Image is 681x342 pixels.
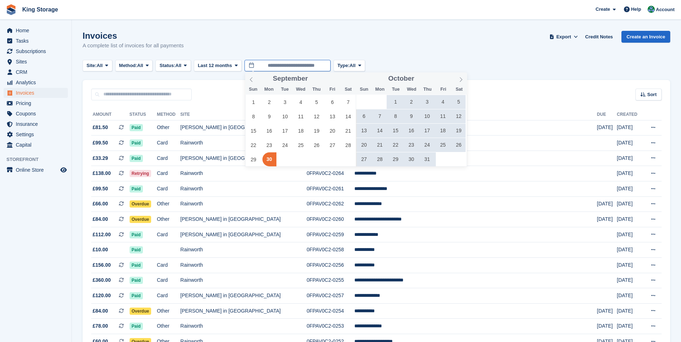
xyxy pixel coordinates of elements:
span: September 23, 2024 [262,138,276,152]
span: Insurance [16,119,59,129]
span: October 8, 2024 [388,109,402,123]
span: October 18, 2024 [436,124,450,138]
span: £66.00 [93,200,108,208]
a: menu [4,98,68,108]
span: Sort [647,91,657,98]
span: October 9, 2024 [404,109,418,123]
td: Card [157,288,180,304]
span: September 4, 2024 [294,95,308,109]
td: [DATE] [617,273,643,288]
span: Wed [404,87,420,92]
span: Overdue [130,216,151,223]
span: October 7, 2024 [373,109,387,123]
h1: Invoices [83,31,184,41]
span: September 6, 2024 [325,95,339,109]
span: September 28, 2024 [341,138,355,152]
td: 0FPAV0C2-0257 [307,288,354,304]
span: £84.00 [93,215,108,223]
span: All [137,62,143,69]
span: October 22, 2024 [388,138,402,152]
span: October 2, 2024 [404,95,418,109]
td: Rainworth [180,242,307,258]
td: 0FPAV0C2-0256 [307,258,354,273]
td: 0FPAV0C2-0255 [307,273,354,288]
span: October [388,75,414,82]
span: Subscriptions [16,46,59,56]
button: Export [548,31,579,43]
span: October 24, 2024 [420,138,434,152]
span: £112.00 [93,231,111,238]
span: Account [656,6,675,13]
span: Tue [388,87,404,92]
span: October 21, 2024 [373,138,387,152]
a: menu [4,25,68,35]
td: [DATE] [617,319,643,334]
td: [DATE] [617,151,643,166]
button: Site: All [83,60,112,72]
span: Sun [245,87,261,92]
span: October 28, 2024 [373,152,387,166]
span: October 3, 2024 [420,95,434,109]
span: September 13, 2024 [325,109,339,123]
td: Card [157,273,180,288]
span: September 18, 2024 [294,124,308,138]
button: Status: All [155,60,191,72]
td: Card [157,151,180,166]
td: 0FPAV0C2-0258 [307,242,354,258]
a: menu [4,77,68,87]
th: Site [180,109,307,120]
td: Other [157,120,180,136]
span: October 12, 2024 [452,109,466,123]
td: Other [157,303,180,319]
span: Pricing [16,98,59,108]
span: October 29, 2024 [388,152,402,166]
td: [DATE] [597,196,617,212]
span: October 19, 2024 [452,124,466,138]
td: [PERSON_NAME] in [GEOGRAPHIC_DATA] [180,151,307,166]
a: menu [4,57,68,67]
span: £138.00 [93,170,111,177]
th: Created [617,109,643,120]
img: John King [648,6,655,13]
td: Rainworth [180,181,307,197]
a: menu [4,67,68,77]
span: Status: [159,62,175,69]
img: stora-icon-8386f47178a22dfd0bd8f6a31ec36ba5ce8667c1dd55bd0f319d3a0aa187defe.svg [6,4,17,15]
span: Create [596,6,610,13]
p: A complete list of invoices for all payments [83,42,184,50]
span: All [350,62,356,69]
span: October 15, 2024 [388,124,402,138]
span: £360.00 [93,276,111,284]
span: October 30, 2024 [404,152,418,166]
a: menu [4,140,68,150]
span: September 10, 2024 [278,109,292,123]
td: [DATE] [617,258,643,273]
span: September 12, 2024 [309,109,323,123]
td: [PERSON_NAME] in [GEOGRAPHIC_DATA] [180,303,307,319]
td: Card [157,227,180,242]
td: 0FPAV0C2-0260 [307,212,354,227]
span: September 29, 2024 [247,152,261,166]
a: menu [4,119,68,129]
span: Analytics [16,77,59,87]
span: Paid [130,139,143,147]
a: King Storage [19,4,61,15]
td: Rainworth [180,136,307,151]
span: Sat [451,87,467,92]
span: September 25, 2024 [294,138,308,152]
td: [PERSON_NAME] in [GEOGRAPHIC_DATA] [180,288,307,304]
span: September 26, 2024 [309,138,323,152]
span: Settings [16,129,59,139]
span: Tasks [16,36,59,46]
td: [PERSON_NAME] in [GEOGRAPHIC_DATA] [180,120,307,136]
span: Tue [277,87,293,92]
span: September 27, 2024 [325,138,339,152]
td: Rainworth [180,258,307,273]
span: Site: [87,62,97,69]
span: September 22, 2024 [247,138,261,152]
span: Thu [420,87,435,92]
td: 0FPAV0C2-0253 [307,319,354,334]
span: Paid [130,277,143,284]
span: £99.50 [93,185,108,193]
span: September 9, 2024 [262,109,276,123]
